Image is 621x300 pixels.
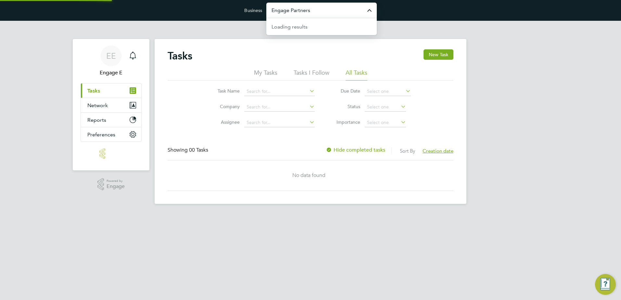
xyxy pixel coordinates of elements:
input: Search for... [244,118,315,127]
input: Search for... [244,103,315,112]
div: No data found [168,172,450,179]
button: Network [81,98,141,112]
li: My Tasks [254,69,277,81]
input: Select one [365,103,406,112]
span: Engage [107,184,125,189]
nav: Main navigation [73,39,149,170]
label: Sort By [400,148,415,154]
li: Tasks I Follow [294,69,329,81]
a: Go to home page [81,148,142,159]
div: Loading results [272,23,308,31]
span: EE [106,52,116,60]
button: New Task [424,49,453,60]
label: Assignee [210,119,240,125]
a: Powered byEngage [97,178,125,191]
label: Hide completed tasks [326,147,385,153]
span: Creation date [423,148,453,154]
span: Tasks [87,88,100,94]
button: Engage Resource Center [595,274,616,295]
label: Due Date [331,88,360,94]
img: engage-logo-retina.png [99,148,123,159]
span: Network [87,102,108,108]
label: Business [244,7,262,13]
span: Preferences [87,131,115,138]
span: Reports [87,117,106,123]
span: Engage E [81,69,142,77]
input: Select one [365,87,411,96]
span: Powered by [107,178,125,184]
button: Reports [81,113,141,127]
div: Showing [168,147,209,154]
label: Company [210,104,240,109]
h2: Tasks [168,49,192,62]
input: Search for... [244,87,315,96]
label: Importance [331,119,360,125]
button: Preferences [81,127,141,142]
a: Tasks [81,83,141,98]
label: Task Name [210,88,240,94]
span: 00 Tasks [189,147,208,153]
label: Status [331,104,360,109]
a: EEEngage E [81,45,142,77]
li: All Tasks [346,69,367,81]
input: Select one [365,118,406,127]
